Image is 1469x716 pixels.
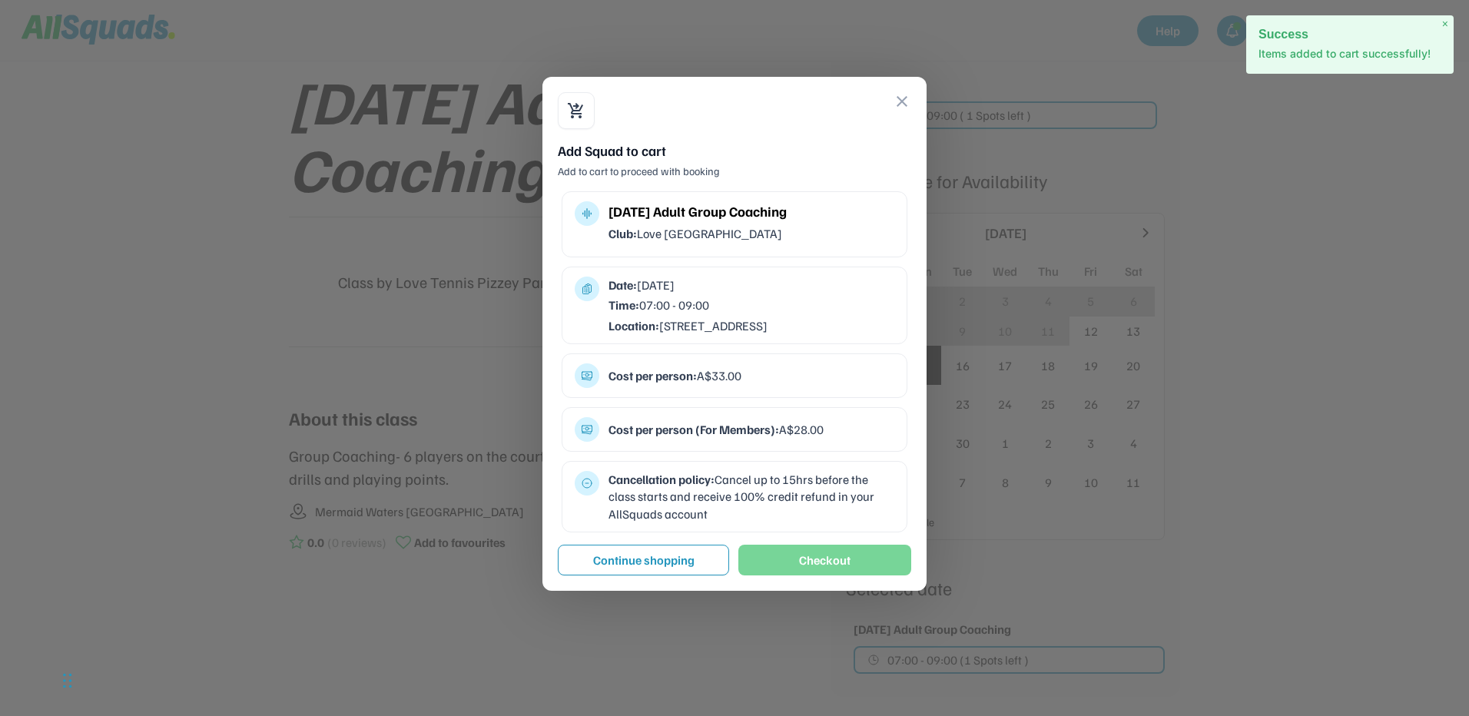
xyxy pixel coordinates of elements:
[608,297,639,313] strong: Time:
[1258,46,1441,61] p: Items added to cart successfully!
[558,164,911,179] div: Add to cart to proceed with booking
[738,545,911,575] button: Checkout
[608,471,894,522] div: Cancel up to 15hrs before the class starts and receive 100% credit refund in your AllSquads account
[608,297,894,313] div: 07:00 - 09:00
[608,368,697,383] strong: Cost per person:
[608,277,637,293] strong: Date:
[1258,28,1441,41] h2: Success
[608,317,894,334] div: [STREET_ADDRESS]
[608,422,779,437] strong: Cost per person (For Members):
[581,207,593,220] button: multitrack_audio
[608,225,894,242] div: Love [GEOGRAPHIC_DATA]
[608,201,894,222] div: [DATE] Adult Group Coaching
[893,92,911,111] button: close
[608,421,894,438] div: A$28.00
[558,141,911,161] div: Add Squad to cart
[608,367,894,384] div: A$33.00
[567,101,585,120] button: shopping_cart_checkout
[608,277,894,293] div: [DATE]
[1442,18,1448,31] span: ×
[558,545,729,575] button: Continue shopping
[608,318,659,333] strong: Location:
[608,472,715,487] strong: Cancellation policy:
[608,226,637,241] strong: Club:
